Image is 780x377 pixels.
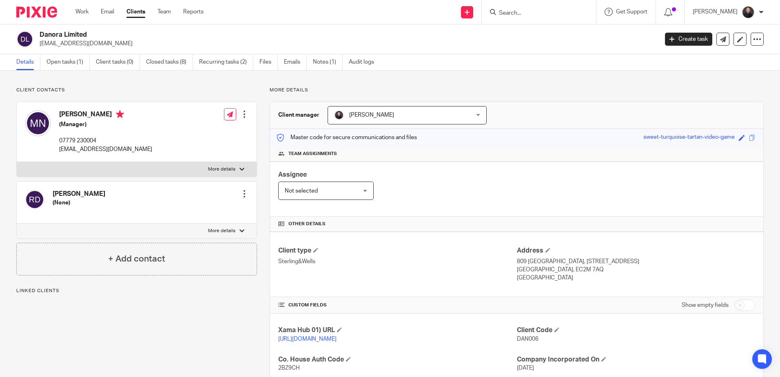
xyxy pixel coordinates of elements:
[59,120,152,129] h5: (Manager)
[278,257,516,266] p: Sterling&Wells
[284,54,307,70] a: Emails
[313,54,343,70] a: Notes (1)
[25,190,44,209] img: svg%3E
[334,110,344,120] img: My%20Photo.jpg
[349,54,380,70] a: Audit logs
[116,110,124,118] i: Primary
[276,133,417,142] p: Master code for secure communications and files
[96,54,140,70] a: Client tasks (0)
[59,110,152,120] h4: [PERSON_NAME]
[682,301,729,309] label: Show empty fields
[288,221,326,227] span: Other details
[742,6,755,19] img: My%20Photo.jpg
[517,355,755,364] h4: Company Incorporated On
[270,87,764,93] p: More details
[498,10,572,17] input: Search
[278,365,300,371] span: 2BZ9CH
[59,145,152,153] p: [EMAIL_ADDRESS][DOMAIN_NAME]
[278,355,516,364] h4: Co. House Auth Code
[16,7,57,18] img: Pixie
[278,326,516,335] h4: Xama Hub 01) URL
[259,54,278,70] a: Files
[16,54,40,70] a: Details
[665,33,712,46] a: Create task
[75,8,89,16] a: Work
[517,326,755,335] h4: Client Code
[53,199,105,207] h5: (None)
[40,40,653,48] p: [EMAIL_ADDRESS][DOMAIN_NAME]
[517,336,538,342] span: DAN006
[47,54,90,70] a: Open tasks (1)
[616,9,647,15] span: Get Support
[517,365,534,371] span: [DATE]
[199,54,253,70] a: Recurring tasks (2)
[278,336,337,342] a: [URL][DOMAIN_NAME]
[53,190,105,198] h4: [PERSON_NAME]
[278,111,319,119] h3: Client manager
[108,253,165,265] h4: + Add contact
[278,246,516,255] h4: Client type
[517,246,755,255] h4: Address
[16,288,257,294] p: Linked clients
[278,171,307,178] span: Assignee
[208,166,235,173] p: More details
[643,133,735,142] div: sweet-turquoise-tartan-video-game
[157,8,171,16] a: Team
[288,151,337,157] span: Team assignments
[208,228,235,234] p: More details
[40,31,530,39] h2: Danora Limited
[517,274,755,282] p: [GEOGRAPHIC_DATA]
[126,8,145,16] a: Clients
[517,257,755,266] p: 809 [GEOGRAPHIC_DATA], [STREET_ADDRESS]
[278,302,516,308] h4: CUSTOM FIELDS
[101,8,114,16] a: Email
[59,137,152,145] p: 07779 230004
[693,8,738,16] p: [PERSON_NAME]
[16,87,257,93] p: Client contacts
[25,110,51,136] img: svg%3E
[183,8,204,16] a: Reports
[517,266,755,274] p: [GEOGRAPHIC_DATA], EC2M 7AQ
[285,188,318,194] span: Not selected
[146,54,193,70] a: Closed tasks (8)
[349,112,394,118] span: [PERSON_NAME]
[16,31,33,48] img: svg%3E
